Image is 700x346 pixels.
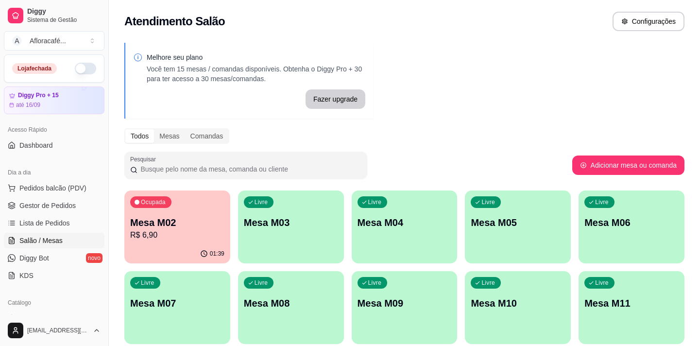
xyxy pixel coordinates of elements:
a: Dashboard [4,138,104,153]
input: Pesquisar [137,164,361,174]
article: Diggy Pro + 15 [18,92,59,99]
span: Produtos [19,313,47,323]
p: R$ 6,90 [130,229,224,241]
a: Diggy Pro + 15até 16/09 [4,86,104,114]
p: Mesa M05 [471,216,565,229]
a: Diggy Botnovo [4,250,104,266]
span: [EMAIL_ADDRESS][DOMAIN_NAME] [27,327,89,334]
a: KDS [4,268,104,283]
div: Acesso Rápido [4,122,104,138]
span: KDS [19,271,34,280]
span: Diggy [27,7,101,16]
div: Dia a dia [4,165,104,180]
button: Fazer upgrade [306,89,365,109]
p: Você tem 15 mesas / comandas disponíveis. Obtenha o Diggy Pro + 30 para ter acesso a 30 mesas/com... [147,64,365,84]
button: LivreMesa M10 [465,271,571,344]
a: Produtos [4,311,104,326]
div: Comandas [185,129,229,143]
span: Salão / Mesas [19,236,63,245]
div: Catálogo [4,295,104,311]
button: OcupadaMesa M02R$ 6,9001:39 [124,190,230,263]
button: Pedidos balcão (PDV) [4,180,104,196]
p: Mesa M11 [584,296,679,310]
span: Lista de Pedidos [19,218,70,228]
h2: Atendimento Salão [124,14,225,29]
button: Select a team [4,31,104,51]
p: Mesa M08 [244,296,338,310]
button: LivreMesa M11 [579,271,684,344]
p: Livre [481,198,495,206]
p: Mesa M03 [244,216,338,229]
p: Mesa M06 [584,216,679,229]
button: LivreMesa M03 [238,190,344,263]
article: até 16/09 [16,101,40,109]
button: Adicionar mesa ou comanda [572,156,684,175]
p: Livre [141,279,154,287]
p: Melhore seu plano [147,52,365,62]
button: Alterar Status [75,63,96,74]
p: Livre [368,279,382,287]
p: Livre [481,279,495,287]
p: Livre [595,198,609,206]
p: Mesa M09 [358,296,452,310]
button: LivreMesa M08 [238,271,344,344]
button: Configurações [613,12,684,31]
a: DiggySistema de Gestão [4,4,104,27]
p: Livre [255,279,268,287]
span: Gestor de Pedidos [19,201,76,210]
div: Mesas [154,129,185,143]
span: Pedidos balcão (PDV) [19,183,86,193]
div: Afloracafé ... [30,36,66,46]
div: Todos [125,129,154,143]
button: LivreMesa M05 [465,190,571,263]
p: Mesa M10 [471,296,565,310]
p: Livre [595,279,609,287]
p: Ocupada [141,198,166,206]
a: Salão / Mesas [4,233,104,248]
label: Pesquisar [130,155,159,163]
span: Sistema de Gestão [27,16,101,24]
span: Dashboard [19,140,53,150]
button: [EMAIL_ADDRESS][DOMAIN_NAME] [4,319,104,342]
p: Mesa M02 [130,216,224,229]
p: Mesa M04 [358,216,452,229]
button: LivreMesa M04 [352,190,458,263]
button: LivreMesa M06 [579,190,684,263]
a: Gestor de Pedidos [4,198,104,213]
button: LivreMesa M07 [124,271,230,344]
button: LivreMesa M09 [352,271,458,344]
p: Livre [255,198,268,206]
a: Lista de Pedidos [4,215,104,231]
p: 01:39 [210,250,224,258]
p: Livre [368,198,382,206]
div: Loja fechada [12,63,57,74]
p: Mesa M07 [130,296,224,310]
span: Diggy Bot [19,253,49,263]
span: A [12,36,22,46]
